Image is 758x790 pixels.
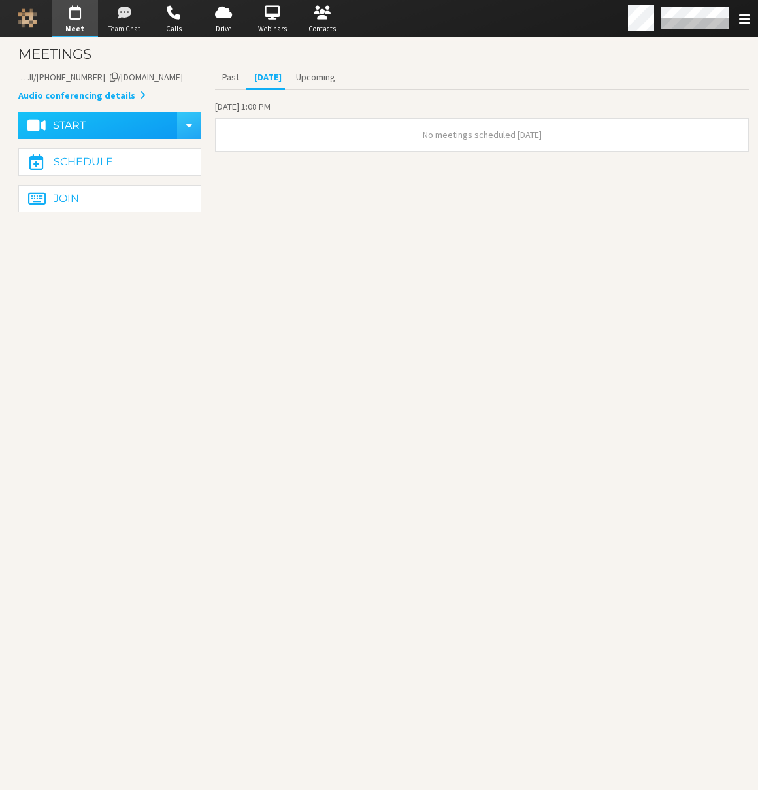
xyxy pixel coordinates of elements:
section: Account details [18,71,201,103]
button: Upcoming [289,66,342,89]
button: Copy my meeting room linkCopy my meeting room link [18,71,183,84]
span: Drive [201,24,246,35]
button: Audio conferencing details [18,89,146,103]
button: Schedule [18,148,201,176]
button: Past [215,66,246,89]
button: Join [18,185,201,212]
span: Calls [151,24,197,35]
section: Today's Meetings [215,99,749,160]
div: Join [54,193,79,204]
span: Contacts [299,24,345,35]
span: Webinars [250,24,295,35]
h3: Meetings [18,46,749,61]
div: Start [53,120,86,131]
div: Schedule [54,157,113,167]
img: Iotum [18,8,37,28]
button: [DATE] [246,66,288,89]
span: Team Chat [101,24,147,35]
button: Start conference options [177,112,201,139]
button: Start [18,112,178,139]
span: No meetings scheduled [DATE] [423,129,542,140]
span: [DATE] 1:08 PM [215,101,271,112]
iframe: Chat [725,756,748,781]
span: Meet [52,24,98,35]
